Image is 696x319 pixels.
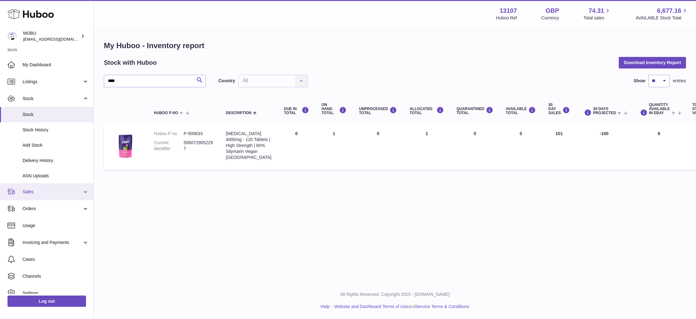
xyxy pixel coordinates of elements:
div: ON HAND Total [322,103,347,115]
span: 6,677.16 [657,7,681,15]
span: Sales [23,189,82,195]
img: mo@mobu.co.uk [8,32,17,41]
td: 0 [353,124,404,170]
span: Total sales [583,15,611,21]
dd: P-909833 [184,131,213,137]
span: Quantity Available in eBay [649,103,670,115]
td: 1 [315,124,353,170]
a: Service Terms & Conditions [415,304,469,309]
span: ASN Uploads [23,173,89,179]
span: Orders [23,206,82,212]
div: UNPROCESSED Total [359,107,397,115]
h1: My Huboo - Inventory report [104,41,686,51]
span: Huboo P no [154,111,178,115]
a: Log out [8,296,86,307]
div: DUE IN TOTAL [284,107,309,115]
td: 101 [542,124,576,170]
strong: 13107 [500,7,517,15]
a: Website and Dashboard Terms of Use [334,304,408,309]
span: 74.31 [588,7,604,15]
span: Listings [23,79,82,85]
td: 6 [632,124,686,170]
div: QUARANTINED Total [456,107,493,115]
li: and [332,304,469,310]
div: ALLOCATED Total [409,107,444,115]
span: Delivery History [23,158,89,164]
strong: GBP [546,7,559,15]
label: Country [218,78,235,84]
span: Stock [23,112,89,118]
div: 30 DAY SALES [548,103,570,115]
a: Help [321,304,330,309]
dt: Current identifier [154,140,184,152]
td: 0 [278,124,315,170]
span: Usage [23,223,89,229]
span: My Dashboard [23,62,89,68]
span: [EMAIL_ADDRESS][DOMAIN_NAME] [23,37,92,42]
span: AVAILABLE Stock Total [636,15,688,21]
button: Download Inventory Report [619,57,686,68]
span: 30 DAYS PROJECTED [593,107,616,115]
span: Channels [23,273,89,279]
a: 74.31 Total sales [583,7,611,21]
span: Stock [23,96,82,102]
span: Stock History [23,127,89,133]
dt: Huboo P no [154,131,184,137]
td: -100 [576,124,632,170]
div: AVAILABLE Total [506,107,536,115]
dd: 5060729052297 [184,140,213,152]
div: Huboo Ref [496,15,517,21]
div: [MEDICAL_DATA] 4000mg - 120 Tablets | High Strength | 80% Silymarin Vegan [GEOGRAPHIC_DATA] [226,131,272,160]
td: 1 [403,124,450,170]
a: 6,677.16 AVAILABLE Stock Total [636,7,688,21]
h2: Stock with Huboo [104,58,157,67]
span: Cases [23,256,89,262]
span: Settings [23,290,89,296]
span: 0 [474,131,476,136]
div: Currency [541,15,559,21]
span: Description [226,111,251,115]
span: Add Stock [23,142,89,148]
img: product image [110,131,141,162]
div: MOBU [23,30,79,42]
td: 0 [500,124,542,170]
label: Show [634,78,645,84]
span: Invoicing and Payments [23,240,82,246]
span: entries [673,78,686,84]
p: All Rights Reserved. Copyright 2025 - [DOMAIN_NAME] [99,291,691,297]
